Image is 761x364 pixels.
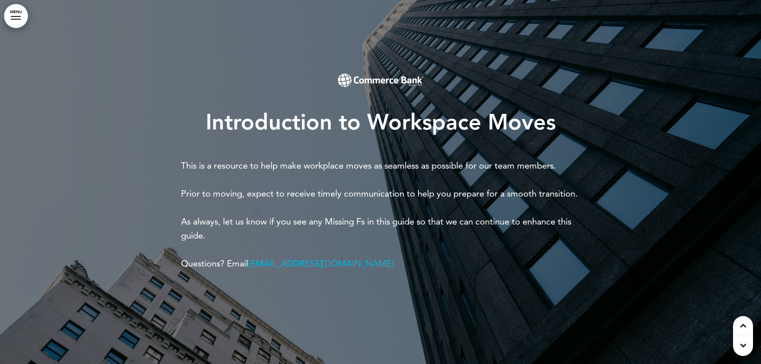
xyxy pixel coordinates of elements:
span: Introduction to Workspace Moves [206,109,556,135]
a: MENU [4,4,28,28]
span: This is a resource to help make workplace moves as seamless as possible for our team members. [181,160,556,171]
span: As always, let us know if you see any Missing Fs in this guide so that we can continue to enhance... [181,216,571,241]
span: Questions? Email [181,258,396,269]
span: Prior to moving, expect to receive timely communication to help you prepare for a smooth transition. [181,188,578,199]
img: 1704921281845.png [338,74,423,87]
span: [EMAIL_ADDRESS][DOMAIN_NAME]. [248,258,396,269]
